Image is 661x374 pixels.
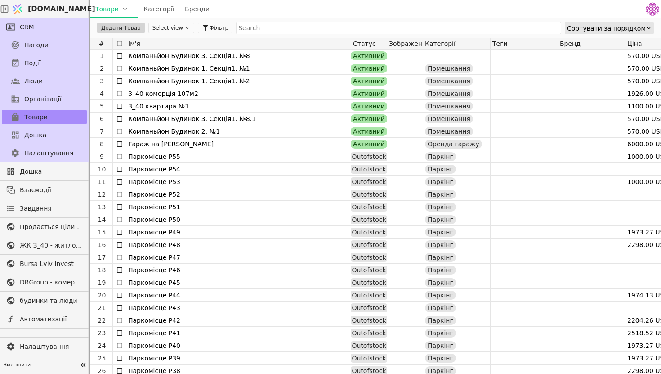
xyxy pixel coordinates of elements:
[2,201,87,216] a: Завдання
[20,296,82,306] span: будинки та люди
[91,339,112,352] div: 24
[91,314,112,327] div: 22
[91,264,112,276] div: 18
[91,188,112,201] div: 12
[91,62,112,75] div: 2
[128,150,349,163] div: Паркомісце P55
[128,264,349,276] div: Паркомісце P46
[350,51,388,60] div: Активний
[425,215,456,224] div: Паркінг
[91,125,112,138] div: 7
[91,327,112,339] div: 23
[128,327,349,339] div: Паркомісце P41
[91,251,112,264] div: 17
[91,100,112,113] div: 5
[425,291,456,300] div: Паркінг
[20,23,34,32] span: CRM
[350,127,388,136] div: Активний
[128,276,349,289] div: Паркомісце P45
[349,203,389,212] div: Outofstock
[425,40,456,47] span: Категорії
[567,22,646,35] div: Сортувати за порядком
[425,266,456,275] div: Паркінг
[627,40,642,47] span: Ціна
[2,110,87,124] a: Товари
[20,278,82,287] span: DRGroup - комерційна нерухоомість
[2,183,87,197] a: Взаємодії
[20,342,82,351] span: Налаштування
[2,56,87,70] a: Події
[91,87,112,100] div: 4
[20,167,82,176] span: Дошка
[24,77,43,86] span: Люди
[425,329,456,338] div: Паркінг
[24,59,41,68] span: Події
[2,293,87,308] a: будинки та люди
[2,20,87,34] a: CRM
[28,4,95,14] span: [DOMAIN_NAME]
[349,354,389,363] div: Outofstock
[91,289,112,302] div: 20
[24,41,49,50] span: Нагоди
[128,40,140,47] span: Ім'я
[349,278,389,287] div: Outofstock
[646,2,659,16] img: 137b5da8a4f5046b86490006a8dec47a
[2,275,87,289] a: DRGroup - комерційна нерухоомість
[128,213,349,226] div: Паркомісце P50
[24,113,48,122] span: Товари
[389,40,423,47] span: Зображення
[2,238,87,252] a: ЖК З_40 - житлова та комерційна нерухомість класу Преміум
[349,341,389,350] div: Outofstock
[2,164,87,179] a: Дошка
[128,289,349,302] div: Паркомісце P44
[148,23,194,33] button: Select view
[91,302,112,314] div: 21
[128,176,349,188] div: Паркомісце P53
[91,352,112,365] div: 25
[198,23,232,33] button: Фільтр
[349,177,389,186] div: Outofstock
[91,226,112,239] div: 15
[425,77,473,86] div: Помешкання
[20,241,82,250] span: ЖК З_40 - житлова та комерційна нерухомість класу Преміум
[128,201,349,213] div: Паркомісце P51
[350,64,388,73] div: Активний
[349,152,389,161] div: Outofstock
[91,75,112,87] div: 3
[9,0,90,18] a: [DOMAIN_NAME]
[2,312,87,326] a: Автоматизації
[349,291,389,300] div: Outofstock
[425,341,456,350] div: Паркінг
[425,114,473,123] div: Помешкання
[425,303,456,312] div: Паркінг
[128,339,349,352] div: Паркомісце P40
[24,131,46,140] span: Дошка
[2,38,87,52] a: Нагоди
[425,316,456,325] div: Паркінг
[350,102,388,111] div: Активний
[425,253,456,262] div: Паркінг
[97,23,145,33] button: Додати Товар
[425,64,473,73] div: Помешкання
[4,361,77,369] span: Зменшити
[425,89,473,98] div: Помешкання
[20,222,82,232] span: Продається цілий будинок [PERSON_NAME] нерухомість
[425,152,456,161] div: Паркінг
[24,95,61,104] span: Організації
[91,176,112,188] div: 11
[350,140,388,149] div: Активний
[425,102,473,111] div: Помешкання
[349,228,389,237] div: Outofstock
[425,278,456,287] div: Паркінг
[349,215,389,224] div: Outofstock
[350,77,388,86] div: Активний
[349,316,389,325] div: Outofstock
[128,352,349,365] div: Паркомісце P39
[24,149,73,158] span: Налаштування
[349,253,389,262] div: Outofstock
[236,22,561,34] input: Search
[91,276,112,289] div: 19
[560,40,581,47] span: Бренд
[128,163,349,176] div: Паркомісце P54
[128,100,349,113] div: З_40 квартира №1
